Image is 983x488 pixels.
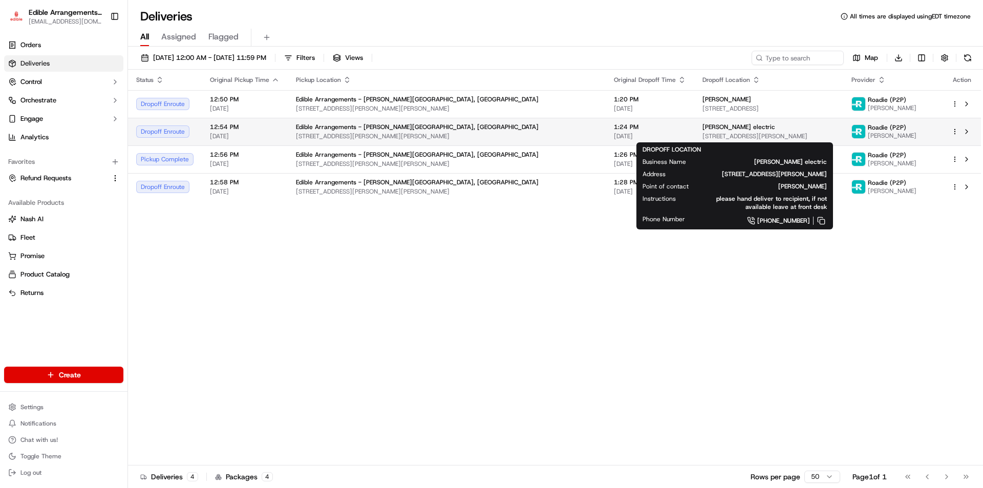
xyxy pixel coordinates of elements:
[20,40,41,50] span: Orders
[210,76,269,84] span: Original Pickup Time
[20,96,56,105] span: Orchestrate
[210,160,280,168] span: [DATE]
[614,104,686,113] span: [DATE]
[187,472,198,481] div: 4
[4,154,123,170] div: Favorites
[614,123,686,131] span: 1:24 PM
[29,7,102,17] button: Edible Arrangements - [PERSON_NAME][GEOGRAPHIC_DATA], [GEOGRAPHIC_DATA]
[868,179,906,187] span: Roadie (P2P)
[20,215,44,224] span: Nash AI
[296,160,597,168] span: [STREET_ADDRESS][PERSON_NAME][PERSON_NAME]
[20,133,49,142] span: Analytics
[20,419,56,428] span: Notifications
[20,59,50,68] span: Deliveries
[111,159,115,167] span: •
[32,186,83,195] span: [PERSON_NAME]
[10,149,27,169] img: Wisdom Oko
[210,187,280,196] span: [DATE]
[702,104,835,113] span: [STREET_ADDRESS]
[153,53,266,62] span: [DATE] 12:00 AM - [DATE] 11:59 PM
[8,288,119,298] a: Returns
[702,95,751,103] span: [PERSON_NAME]
[4,416,123,431] button: Notifications
[20,469,41,477] span: Log out
[210,151,280,159] span: 12:56 PM
[702,132,835,140] span: [STREET_ADDRESS][PERSON_NAME]
[328,51,368,65] button: Views
[32,159,109,167] span: Wisdom [PERSON_NAME]
[117,159,138,167] span: [DATE]
[4,400,123,414] button: Settings
[280,51,319,65] button: Filters
[59,370,81,380] span: Create
[614,187,686,196] span: [DATE]
[210,104,280,113] span: [DATE]
[46,108,141,116] div: We're available if you need us!
[8,233,119,242] a: Fleet
[20,288,44,298] span: Returns
[136,76,154,84] span: Status
[210,95,280,103] span: 12:50 PM
[751,472,800,482] p: Rows per page
[757,217,810,225] span: [PHONE_NUMBER]
[4,37,123,53] a: Orders
[296,123,539,131] span: Edible Arrangements - [PERSON_NAME][GEOGRAPHIC_DATA], [GEOGRAPHIC_DATA]
[296,104,597,113] span: [STREET_ADDRESS][PERSON_NAME][PERSON_NAME]
[8,251,119,261] a: Promise
[851,76,875,84] span: Provider
[20,174,71,183] span: Refund Requests
[72,253,124,262] a: Powered byPylon
[852,180,865,194] img: roadie-logo-v2.jpg
[852,153,865,166] img: roadie-logo-v2.jpg
[752,51,844,65] input: Type to search
[8,9,25,24] img: Edible Arrangements - Wesley Chapel, FL
[6,225,82,243] a: 📗Knowledge Base
[4,92,123,109] button: Orchestrate
[4,229,123,246] button: Fleet
[296,187,597,196] span: [STREET_ADDRESS][PERSON_NAME][PERSON_NAME]
[29,17,102,26] button: [EMAIL_ADDRESS][DOMAIN_NAME]
[4,4,106,29] button: Edible Arrangements - Wesley Chapel, FLEdible Arrangements - [PERSON_NAME][GEOGRAPHIC_DATA], [GEO...
[4,285,123,301] button: Returns
[850,12,971,20] span: All times are displayed using EDT timezone
[20,251,45,261] span: Promise
[296,151,539,159] span: Edible Arrangements - [PERSON_NAME][GEOGRAPHIC_DATA], [GEOGRAPHIC_DATA]
[208,31,239,43] span: Flagged
[4,195,123,211] div: Available Products
[20,403,44,411] span: Settings
[27,66,184,77] input: Got a question? Start typing here...
[4,465,123,480] button: Log out
[960,51,975,65] button: Refresh
[10,230,18,238] div: 📗
[296,76,341,84] span: Pickup Location
[82,225,168,243] a: 💻API Documentation
[852,472,887,482] div: Page 1 of 1
[97,229,164,239] span: API Documentation
[10,41,186,57] p: Welcome 👋
[951,76,973,84] div: Action
[136,51,271,65] button: [DATE] 12:00 AM - [DATE] 11:59 PM
[161,31,196,43] span: Assigned
[20,270,70,279] span: Product Catalog
[643,170,666,178] span: Address
[868,123,906,132] span: Roadie (P2P)
[4,266,123,283] button: Product Catalog
[210,132,280,140] span: [DATE]
[614,178,686,186] span: 1:28 PM
[4,55,123,72] a: Deliveries
[614,95,686,103] span: 1:20 PM
[643,215,685,223] span: Phone Number
[848,51,883,65] button: Map
[91,186,112,195] span: [DATE]
[20,233,35,242] span: Fleet
[868,132,916,140] span: [PERSON_NAME]
[345,53,363,62] span: Views
[4,367,123,383] button: Create
[868,96,906,104] span: Roadie (P2P)
[20,452,61,460] span: Toggle Theme
[10,98,29,116] img: 1736555255976-a54dd68f-1ca7-489b-9aae-adbdc363a1c4
[702,158,827,166] span: [PERSON_NAME] electric
[296,53,315,62] span: Filters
